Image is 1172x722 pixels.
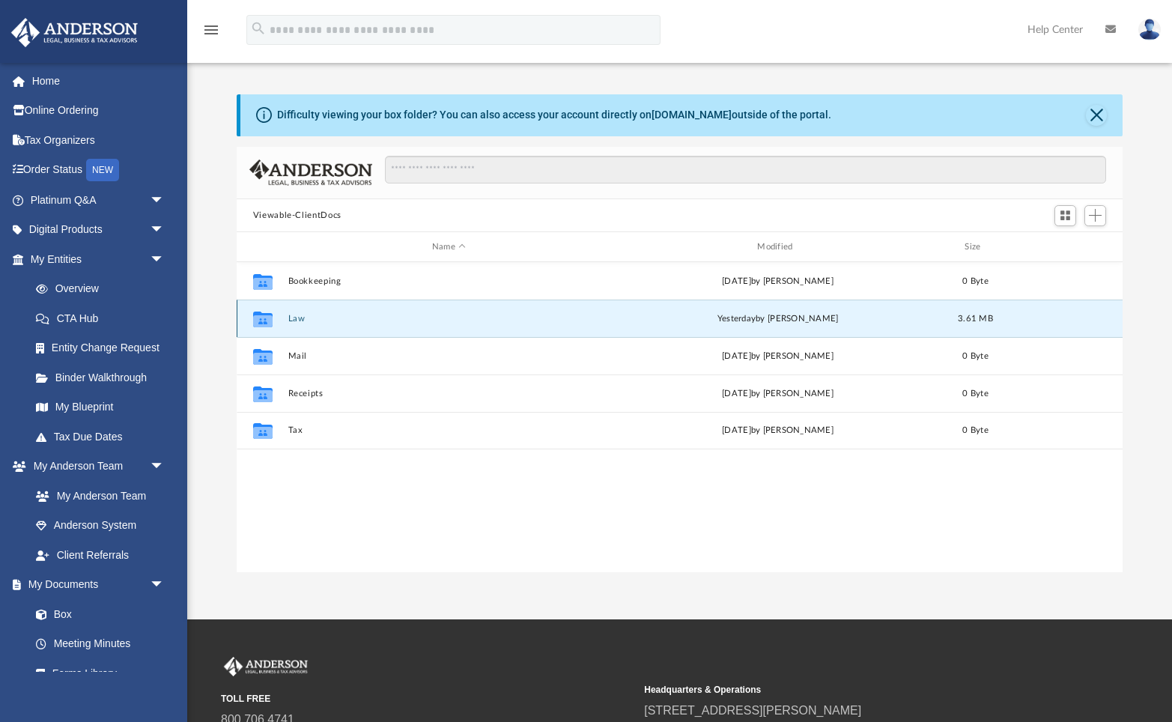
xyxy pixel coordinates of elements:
[10,125,187,155] a: Tax Organizers
[221,657,311,676] img: Anderson Advisors Platinum Portal
[385,156,1106,184] input: Search files and folders
[202,21,220,39] i: menu
[150,215,180,246] span: arrow_drop_down
[616,387,938,401] div: [DATE] by [PERSON_NAME]
[10,452,180,482] a: My Anderson Teamarrow_drop_down
[10,244,187,274] a: My Entitiesarrow_drop_down
[288,276,610,286] button: Bookkeeping
[962,352,989,360] span: 0 Byte
[250,20,267,37] i: search
[962,277,989,285] span: 0 Byte
[21,274,187,304] a: Overview
[21,333,187,363] a: Entity Change Request
[288,389,610,398] button: Receipts
[616,350,938,363] div: [DATE] by [PERSON_NAME]
[150,570,180,601] span: arrow_drop_down
[616,275,938,288] div: [DATE] by [PERSON_NAME]
[288,426,610,436] button: Tax
[288,351,610,361] button: Mail
[202,28,220,39] a: menu
[21,658,172,688] a: Forms Library
[962,389,989,398] span: 0 Byte
[1084,205,1107,226] button: Add
[616,240,939,254] div: Modified
[962,426,989,434] span: 0 Byte
[150,452,180,482] span: arrow_drop_down
[86,159,119,181] div: NEW
[1012,240,1117,254] div: id
[644,704,861,717] a: [STREET_ADDRESS][PERSON_NAME]
[10,96,187,126] a: Online Ordering
[717,315,756,323] span: yesterday
[652,109,732,121] a: [DOMAIN_NAME]
[21,629,180,659] a: Meeting Minutes
[958,315,993,323] span: 3.61 MB
[21,511,180,541] a: Anderson System
[21,303,187,333] a: CTA Hub
[243,240,281,254] div: id
[277,107,831,123] div: Difficulty viewing your box folder? You can also access your account directly on outside of the p...
[10,215,187,245] a: Digital Productsarrow_drop_down
[21,422,187,452] a: Tax Due Dates
[288,314,610,324] button: Law
[616,312,938,326] div: by [PERSON_NAME]
[7,18,142,47] img: Anderson Advisors Platinum Portal
[945,240,1005,254] div: Size
[1138,19,1161,40] img: User Pic
[644,683,1057,697] small: Headquarters & Operations
[287,240,610,254] div: Name
[10,66,187,96] a: Home
[253,209,341,222] button: Viewable-ClientDocs
[150,244,180,275] span: arrow_drop_down
[21,392,180,422] a: My Blueprint
[21,362,187,392] a: Binder Walkthrough
[21,599,172,629] a: Box
[10,155,187,186] a: Order StatusNEW
[221,692,634,706] small: TOLL FREE
[21,481,172,511] a: My Anderson Team
[237,262,1123,573] div: grid
[1086,105,1107,126] button: Close
[150,185,180,216] span: arrow_drop_down
[10,570,180,600] a: My Documentsarrow_drop_down
[10,185,187,215] a: Platinum Q&Aarrow_drop_down
[1054,205,1077,226] button: Switch to Grid View
[21,540,180,570] a: Client Referrals
[616,424,938,437] div: [DATE] by [PERSON_NAME]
